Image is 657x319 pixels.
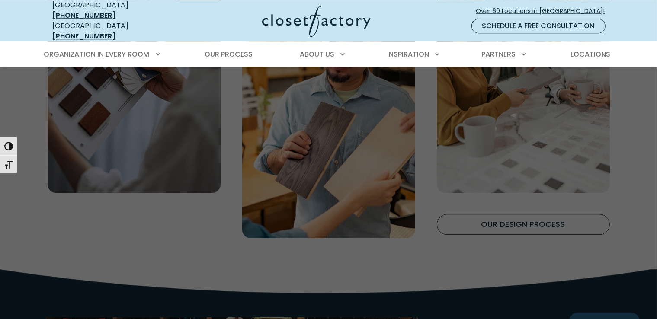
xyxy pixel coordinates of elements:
div: [GEOGRAPHIC_DATA] [53,21,178,41]
a: Schedule a Free Consultation [471,19,606,33]
span: Partners [481,49,516,59]
span: Organization in Every Room [44,49,150,59]
img: Closet Factory Logo [262,5,371,37]
a: Over 60 Locations in [GEOGRAPHIC_DATA]! [476,3,612,19]
span: Over 60 Locations in [GEOGRAPHIC_DATA]! [476,6,612,16]
a: [PHONE_NUMBER] [53,31,116,41]
span: Our Process [205,49,253,59]
span: Inspiration [387,49,429,59]
nav: Primary Menu [38,42,619,67]
span: About Us [300,49,334,59]
a: [PHONE_NUMBER] [53,10,116,20]
span: Locations [570,49,610,59]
